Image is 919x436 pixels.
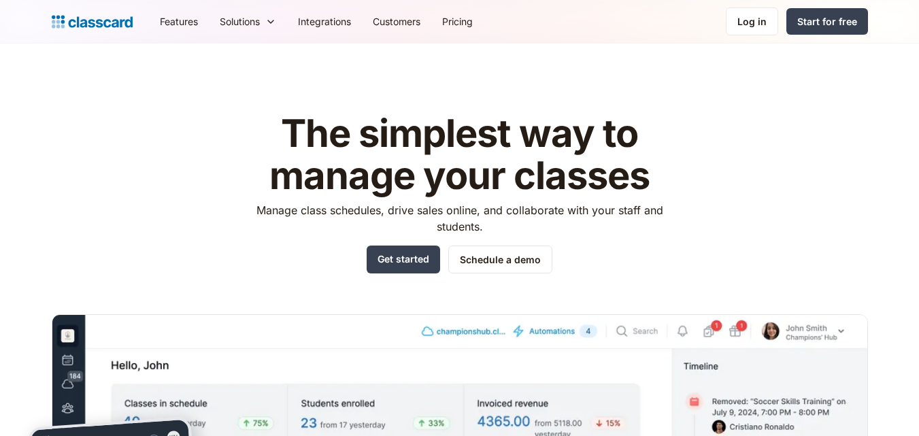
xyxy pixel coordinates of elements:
p: Manage class schedules, drive sales online, and collaborate with your staff and students. [244,202,675,235]
a: home [52,12,133,31]
div: Log in [737,14,767,29]
div: Solutions [220,14,260,29]
a: Features [149,6,209,37]
a: Customers [362,6,431,37]
a: Log in [726,7,778,35]
a: Integrations [287,6,362,37]
a: Schedule a demo [448,246,552,273]
a: Start for free [786,8,868,35]
a: Get started [367,246,440,273]
div: Solutions [209,6,287,37]
div: Start for free [797,14,857,29]
a: Pricing [431,6,484,37]
h1: The simplest way to manage your classes [244,113,675,197]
